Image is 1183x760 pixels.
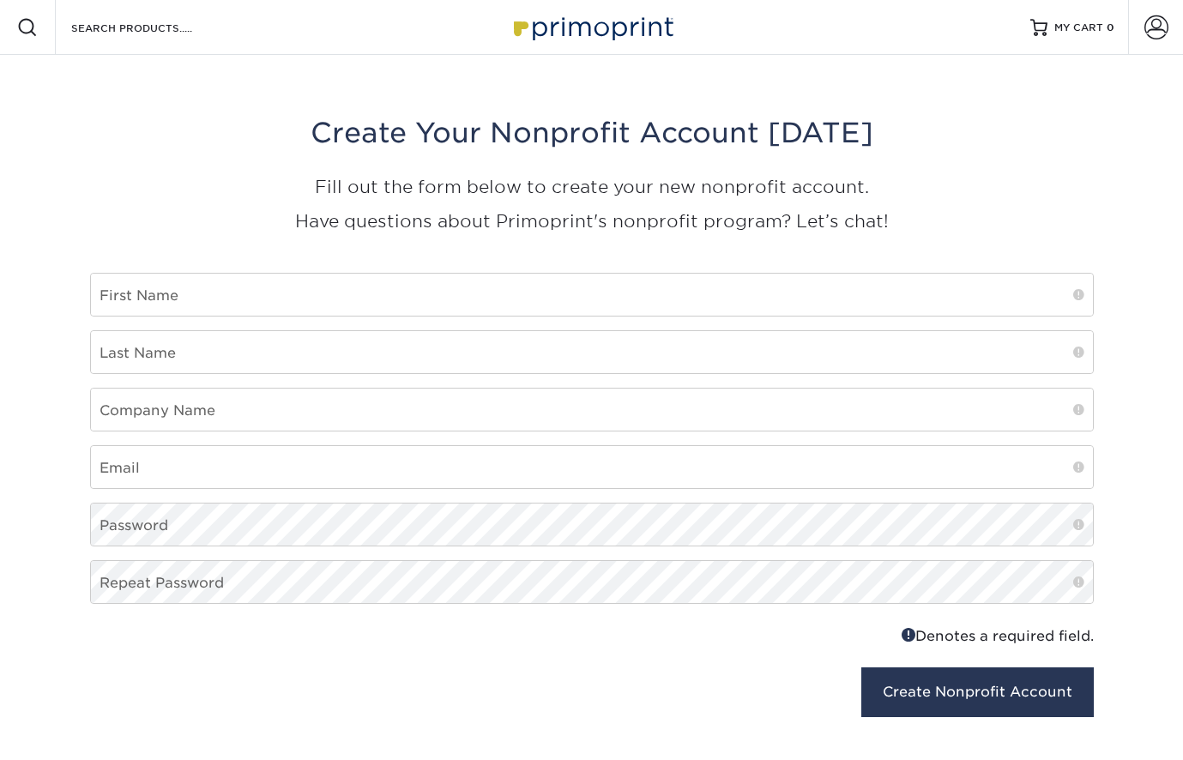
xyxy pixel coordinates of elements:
span: MY CART [1054,21,1103,35]
img: Primoprint [506,9,678,45]
span: 0 [1107,21,1114,33]
input: SEARCH PRODUCTS..... [69,17,237,38]
h3: Create Your Nonprofit Account [DATE] [90,117,1094,149]
div: Denotes a required field. [605,624,1094,647]
p: Fill out the form below to create your new nonprofit account. Have questions about Primoprint's n... [90,170,1094,238]
button: Create Nonprofit Account [861,667,1094,717]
